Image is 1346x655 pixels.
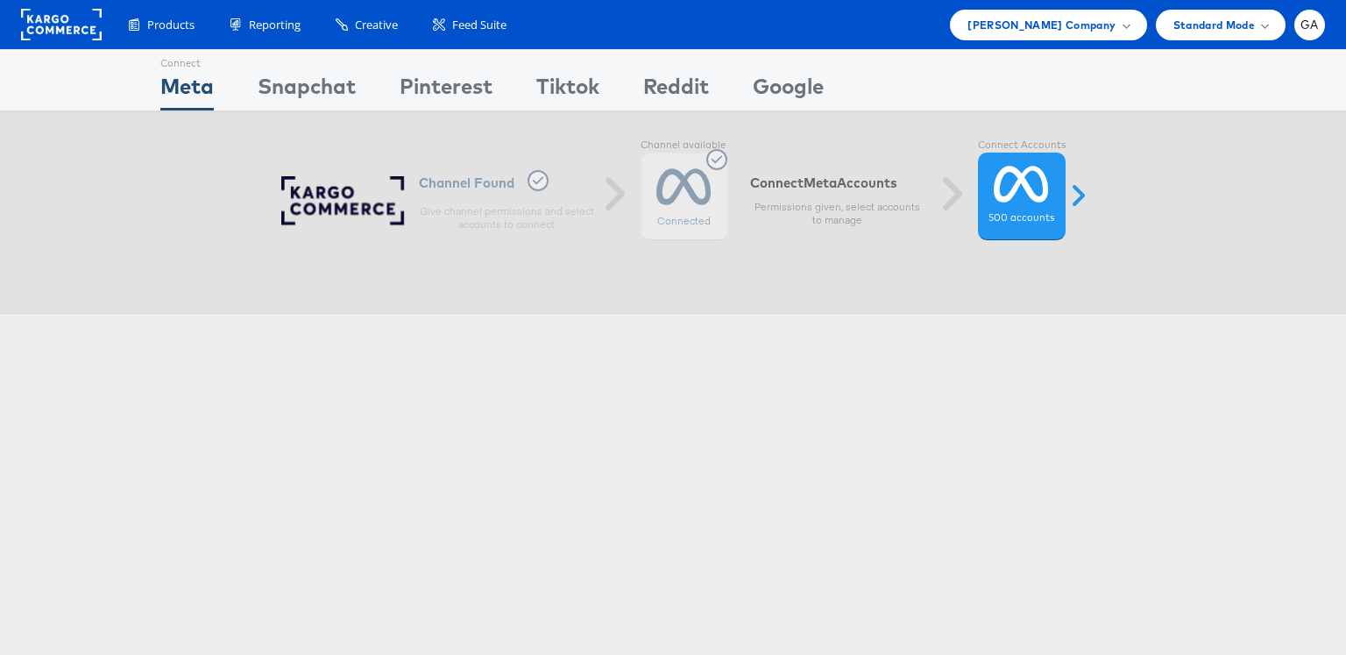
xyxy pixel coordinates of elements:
[750,200,925,228] p: Permissions given, select accounts to manage
[978,139,1066,153] label: Connect Accounts
[160,50,214,71] div: Connect
[988,211,1054,225] label: 500 accounts
[452,17,507,33] span: Feed Suite
[643,71,709,110] div: Reddit
[147,17,195,33] span: Products
[750,174,925,191] h6: Connect Accounts
[967,16,1116,34] span: [PERSON_NAME] Company
[753,71,824,110] div: Google
[536,71,599,110] div: Tiktok
[249,17,301,33] span: Reporting
[804,174,837,191] span: meta
[419,204,594,232] p: Give channel permissions and select accounts to connect
[1173,16,1255,34] span: Standard Mode
[419,170,594,196] h6: Channel Found
[1300,19,1319,31] span: GA
[160,71,214,110] div: Meta
[641,139,728,153] label: Channel available
[355,17,398,33] span: Creative
[258,71,356,110] div: Snapchat
[400,71,492,110] div: Pinterest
